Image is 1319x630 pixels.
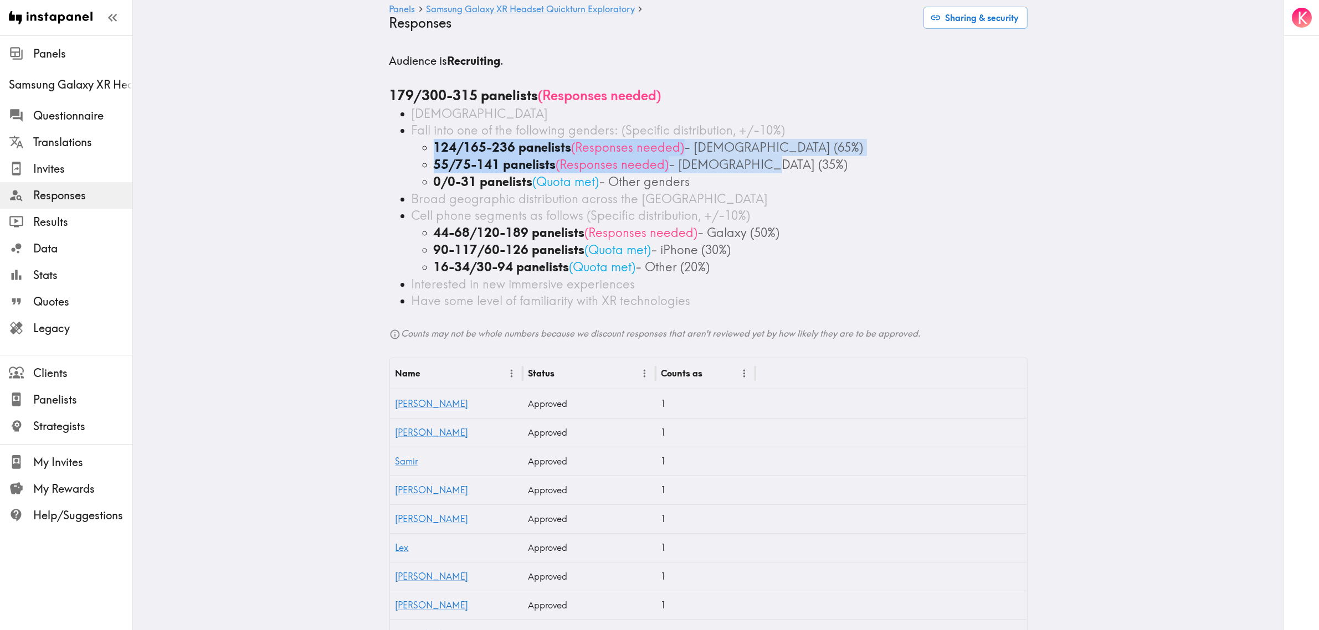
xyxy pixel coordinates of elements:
a: [PERSON_NAME] [396,571,469,582]
span: Panels [33,46,132,61]
button: Menu [736,365,753,382]
span: ( Responses needed ) [572,140,685,155]
div: 1 [656,447,756,476]
b: 90-117/60-126 panelists [434,242,585,257]
div: 1 [656,591,756,619]
span: Stats [33,267,132,283]
button: Sharing & security [923,7,1028,29]
span: - [DEMOGRAPHIC_DATA] (35%) [669,157,848,172]
span: Data [33,241,132,256]
b: 0/0-31 panelists [434,174,533,189]
div: Approved [523,504,656,533]
span: - Other (20%) [636,259,710,275]
div: 1 [656,476,756,504]
span: Interested in new immersive experiences [412,276,635,292]
span: Broad geographic distribution across the [GEOGRAPHIC_DATA] [412,191,768,206]
div: 1 [656,389,756,418]
span: - iPhone (30%) [651,242,731,257]
span: Have some level of familiarity with XR technologies [412,293,691,308]
h5: Audience is . [389,53,1028,69]
button: Menu [636,365,653,382]
div: Name [396,368,420,379]
span: Fall into one of the following genders: (Specific distribution, +/-10%) [412,122,786,138]
a: [PERSON_NAME] [396,513,469,524]
b: Recruiting [448,54,501,68]
span: - Other genders [599,174,690,189]
button: Sort [556,365,573,382]
a: Lex [396,542,409,553]
span: - Galaxy (50%) [698,225,780,240]
div: Counts as [661,368,703,379]
span: K [1297,8,1307,28]
div: Approved [523,418,656,447]
span: Legacy [33,321,132,336]
a: [PERSON_NAME] [396,398,469,409]
b: 179/300-315 panelists [389,87,538,104]
span: ( Responses needed ) [556,157,669,172]
span: ( Responses needed ) [585,225,698,240]
button: Sort [704,365,721,382]
div: Status [528,368,555,379]
span: Results [33,214,132,230]
div: Approved [523,476,656,504]
span: My Invites [33,455,132,470]
h4: Responses [389,15,915,31]
span: ( Quota met ) [585,242,651,257]
span: Clients [33,365,132,381]
b: 124/165-236 panelists [434,140,572,155]
button: Sort [422,365,439,382]
span: - [DEMOGRAPHIC_DATA] (65%) [685,140,864,155]
span: ( Quota met ) [533,174,599,189]
span: Cell phone segments as follows (Specific distribution, +/-10%) [412,208,751,223]
div: Approved [523,533,656,562]
span: My Rewards [33,481,132,497]
h6: Counts may not be whole numbers because we discount responses that aren't reviewed yet by how lik... [389,327,1028,340]
span: Strategists [33,419,132,434]
div: Approved [523,562,656,591]
span: [DEMOGRAPHIC_DATA] [412,106,548,121]
b: 44-68/120-189 panelists [434,225,585,240]
div: 1 [656,533,756,562]
div: 1 [656,562,756,591]
div: Approved [523,591,656,619]
a: [PERSON_NAME] [396,600,469,611]
b: 16-34/30-94 panelists [434,259,569,275]
a: [PERSON_NAME] [396,484,469,495]
b: 55/75-141 panelists [434,157,556,172]
span: ( Responses needed ) [538,87,661,104]
a: Panels [389,4,415,15]
span: Questionnaire [33,108,132,123]
span: ( Quota met ) [569,259,636,275]
div: Approved [523,389,656,418]
a: Samsung Galaxy XR Headset Quickturn Exploratory [426,4,635,15]
span: Samsung Galaxy XR Headset Quickturn Exploratory [9,77,132,92]
div: Approved [523,447,656,476]
span: Invites [33,161,132,177]
span: Panelists [33,392,132,407]
span: Help/Suggestions [33,508,132,523]
a: Samir [396,456,418,467]
span: Quotes [33,294,132,309]
div: 1 [656,418,756,447]
button: K [1291,7,1313,29]
button: Menu [503,365,520,382]
div: 1 [656,504,756,533]
a: [PERSON_NAME] [396,427,469,438]
span: Responses [33,188,132,203]
span: Translations [33,135,132,150]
